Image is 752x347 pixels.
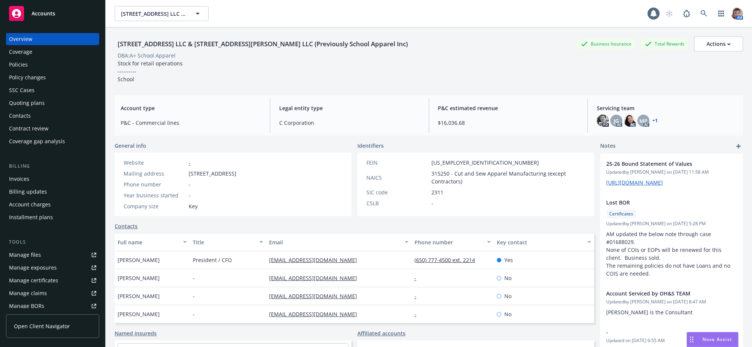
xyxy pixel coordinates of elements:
[190,233,266,251] button: Title
[696,6,711,21] a: Search
[115,39,411,49] div: [STREET_ADDRESS] LLC & [STREET_ADDRESS][PERSON_NAME] LLC (Previously School Apparel Inc)
[9,59,28,71] div: Policies
[694,36,743,52] button: Actions
[6,33,99,45] a: Overview
[415,238,483,246] div: Phone number
[614,117,619,125] span: JG
[6,249,99,261] a: Manage files
[193,310,195,318] span: -
[118,310,160,318] span: [PERSON_NAME]
[357,142,384,150] span: Identifiers
[597,115,609,127] img: photo
[115,6,209,21] button: [STREET_ADDRESS] LLC & [STREET_ADDRESS][PERSON_NAME] LLC (Previously School Apparel Inc)
[415,274,422,282] a: -
[687,332,738,347] button: Nova Assist
[9,262,57,274] div: Manage exposures
[597,104,737,112] span: Servicing team
[118,238,179,246] div: Full name
[494,233,594,251] button: Key contact
[6,173,99,185] a: Invoices
[6,59,99,71] a: Policies
[189,170,236,177] span: [STREET_ADDRESS]
[6,84,99,96] a: SSC Cases
[624,115,636,127] img: photo
[609,211,633,217] span: Certificates
[366,199,428,207] div: CSLB
[9,46,32,58] div: Coverage
[6,274,99,286] a: Manage certificates
[600,192,743,283] div: Lost BORCertificatesUpdatedby [PERSON_NAME] on [DATE] 5:28 PMAM updated the below note through ca...
[6,123,99,135] a: Contract review
[606,299,737,305] span: Updated by [PERSON_NAME] on [DATE] 8:47 AM
[438,119,578,127] span: $16,036.68
[412,233,494,251] button: Phone number
[124,202,186,210] div: Company size
[731,8,743,20] img: photo
[707,37,731,51] div: Actions
[9,110,31,122] div: Contacts
[269,311,363,318] a: [EMAIL_ADDRESS][DOMAIN_NAME]
[193,238,255,246] div: Title
[124,159,186,167] div: Website
[9,186,47,198] div: Billing updates
[606,289,717,297] span: Account Serviced by OH&S TEAM
[269,256,363,264] a: [EMAIL_ADDRESS][DOMAIN_NAME]
[714,6,729,21] a: Switch app
[118,52,176,59] div: DBA: A+ School Apparel
[118,256,160,264] span: [PERSON_NAME]
[415,256,481,264] a: (650) 777-4500 ext. 2214
[577,39,635,48] div: Business Insurance
[189,191,191,199] span: -
[115,329,157,337] a: Named insureds
[115,233,190,251] button: Full name
[118,292,160,300] span: [PERSON_NAME]
[6,110,99,122] a: Contacts
[438,104,578,112] span: P&C estimated revenue
[606,220,737,227] span: Updated by [PERSON_NAME] on [DATE] 5:28 PM
[193,274,195,282] span: -
[366,159,428,167] div: FEIN
[9,97,45,109] div: Quoting plans
[606,160,717,168] span: 25-26 Bound Statement of Values
[431,188,443,196] span: 2311
[6,199,99,211] a: Account charges
[679,6,694,21] a: Report a Bug
[193,292,195,300] span: -
[431,159,539,167] span: [US_EMPLOYER_IDENTIFICATION_NUMBER]
[606,328,717,336] span: -
[266,233,411,251] button: Email
[124,170,186,177] div: Mailing address
[115,142,146,150] span: General info
[6,71,99,83] a: Policy changes
[606,230,737,277] p: AM updated the below note through case #01688029. None of COIs or EOPs will be renewed for this c...
[662,6,677,21] a: Start snowing
[431,199,433,207] span: -
[121,10,186,18] span: [STREET_ADDRESS] LLC & [STREET_ADDRESS][PERSON_NAME] LLC (Previously School Apparel Inc)
[504,292,511,300] span: No
[6,186,99,198] a: Billing updates
[6,238,99,246] div: Tools
[279,104,419,112] span: Legal entity type
[9,274,58,286] div: Manage certificates
[9,300,44,312] div: Manage BORs
[6,262,99,274] a: Manage exposures
[415,311,422,318] a: -
[6,287,99,299] a: Manage claims
[415,292,422,300] a: -
[269,292,363,300] a: [EMAIL_ADDRESS][DOMAIN_NAME]
[269,238,400,246] div: Email
[9,33,32,45] div: Overview
[606,199,717,206] span: Lost BOR
[431,170,585,185] span: 315250 - Cut and Sew Apparel Manufacturing (except Contractors)
[357,329,406,337] a: Affiliated accounts
[606,169,737,176] span: Updated by [PERSON_NAME] on [DATE] 11:58 AM
[9,199,51,211] div: Account charges
[600,142,616,151] span: Notes
[639,117,648,125] span: MP
[6,162,99,170] div: Billing
[9,135,65,147] div: Coverage gap analysis
[366,174,428,182] div: NAICS
[6,3,99,24] a: Accounts
[9,211,53,223] div: Installment plans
